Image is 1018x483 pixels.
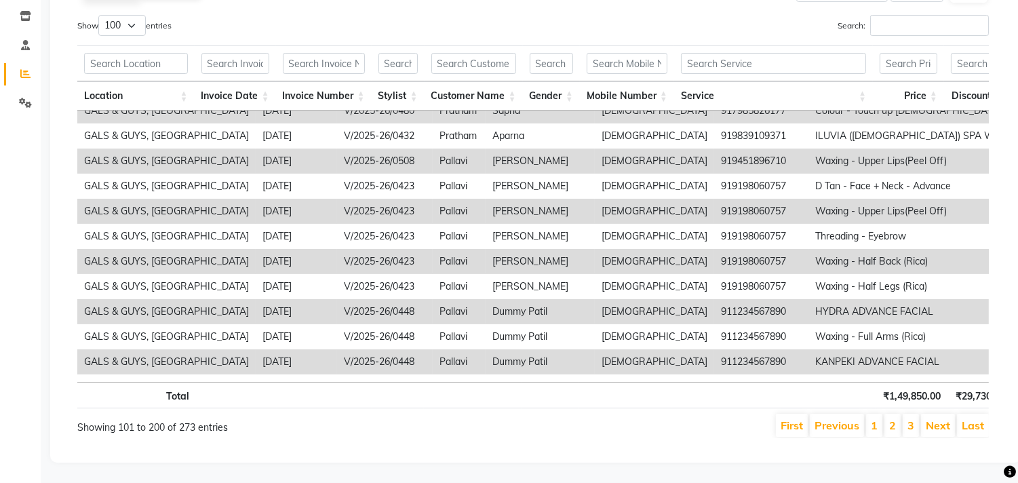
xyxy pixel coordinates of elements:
td: [DEMOGRAPHIC_DATA] [595,324,714,349]
td: GALS & GUYS, [GEOGRAPHIC_DATA] [77,299,256,324]
a: Next [926,419,950,432]
td: [DATE] [256,199,337,224]
td: [DATE] [256,174,337,199]
th: Customer Name: activate to sort column ascending [425,81,523,111]
td: Pallavi [433,299,486,324]
th: Invoice Date: activate to sort column ascending [195,81,276,111]
th: Service: activate to sort column ascending [674,81,873,111]
input: Search Discount [951,53,1002,74]
td: [DEMOGRAPHIC_DATA] [595,249,714,274]
a: 1 [871,419,878,432]
td: V/2025-26/0480 [337,98,433,123]
input: Search Service [681,53,866,74]
td: Pratham [433,123,486,149]
th: Stylist: activate to sort column ascending [372,81,425,111]
td: [DEMOGRAPHIC_DATA] [595,374,714,400]
td: Aparna [486,123,595,149]
th: ₹1,49,850.00 [876,382,947,408]
td: GALS & GUYS, [GEOGRAPHIC_DATA] [77,199,256,224]
td: Pallavi [433,324,486,349]
td: [PERSON_NAME] [486,249,595,274]
td: Dummy Patil [486,324,595,349]
td: [PERSON_NAME] [486,149,595,174]
td: GALS & GUYS, [GEOGRAPHIC_DATA] [77,249,256,274]
td: Pallavi [433,224,486,249]
td: GALS & GUYS, [GEOGRAPHIC_DATA] [77,98,256,123]
td: [DATE] [256,123,337,149]
td: V/2025-26/0423 [337,199,433,224]
td: [DATE] [256,224,337,249]
td: GALS & GUYS, [GEOGRAPHIC_DATA] [77,324,256,349]
label: Search: [838,15,989,36]
td: V/2025-26/0423 [337,249,433,274]
td: [DEMOGRAPHIC_DATA] [595,174,714,199]
td: Dummy Patil [486,349,595,374]
td: [PERSON_NAME] [486,274,595,299]
td: 919198060757 [714,249,808,274]
td: GALS & GUYS, [GEOGRAPHIC_DATA] [77,123,256,149]
a: 2 [889,419,896,432]
input: Search: [870,15,989,36]
td: 911234567890 [714,349,808,374]
td: [PERSON_NAME] [486,199,595,224]
a: Previous [815,419,859,432]
a: First [781,419,803,432]
input: Search Stylist [378,53,418,74]
td: 911234567890 [714,324,808,349]
td: GALS & GUYS, [GEOGRAPHIC_DATA] [77,374,256,400]
td: [DEMOGRAPHIC_DATA] [595,349,714,374]
td: [PERSON_NAME] [486,174,595,199]
th: Discount: activate to sort column ascending [944,81,1009,111]
td: [DATE] [256,274,337,299]
input: Search Mobile Number [587,53,667,74]
td: V/2025-26/0423 [337,174,433,199]
td: GALS & GUYS, [GEOGRAPHIC_DATA] [77,224,256,249]
label: Show entries [77,15,172,36]
td: V/2025-26/0423 [337,224,433,249]
td: Dummy Patil [486,299,595,324]
th: Location: activate to sort column ascending [77,81,195,111]
td: V/2025-26/0508 [337,149,433,174]
td: 919451896710 [714,149,808,174]
td: [DATE] [256,249,337,274]
td: [DATE] [256,349,337,374]
input: Search Invoice Date [201,53,269,74]
th: Gender: activate to sort column ascending [523,81,580,111]
td: Shaili [486,374,595,400]
td: 911234567890 [714,299,808,324]
td: Pallavi [433,349,486,374]
td: [DATE] [256,299,337,324]
input: Search Invoice Number [283,53,365,74]
td: V/2025-26/0450 [337,374,433,400]
input: Search Location [84,53,188,74]
td: [DEMOGRAPHIC_DATA] [595,274,714,299]
td: Pallavi [433,199,486,224]
td: 919198060757 [714,174,808,199]
td: 919198060757 [714,224,808,249]
th: Total [77,382,196,408]
td: GALS & GUYS, [GEOGRAPHIC_DATA] [77,274,256,299]
a: 3 [907,419,914,432]
td: Sapna [486,98,595,123]
td: 919198060757 [714,199,808,224]
td: GALS & GUYS, [GEOGRAPHIC_DATA] [77,174,256,199]
td: V/2025-26/0448 [337,299,433,324]
input: Search Price [880,53,937,74]
a: Last [962,419,984,432]
td: 917985826177 [714,98,808,123]
td: V/2025-26/0448 [337,349,433,374]
td: V/2025-26/0432 [337,123,433,149]
td: [DATE] [256,98,337,123]
td: 919198060757 [714,274,808,299]
th: Invoice Number: activate to sort column ascending [276,81,372,111]
td: Pallavi [433,249,486,274]
td: 919839109371 [714,123,808,149]
td: [DEMOGRAPHIC_DATA] [595,149,714,174]
td: [DATE] [256,324,337,349]
td: Pallavi [433,374,486,400]
td: GALS & GUYS, [GEOGRAPHIC_DATA] [77,349,256,374]
input: Search Gender [530,53,573,74]
td: [DATE] [256,374,337,400]
select: Showentries [98,15,146,36]
td: Pallavi [433,174,486,199]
